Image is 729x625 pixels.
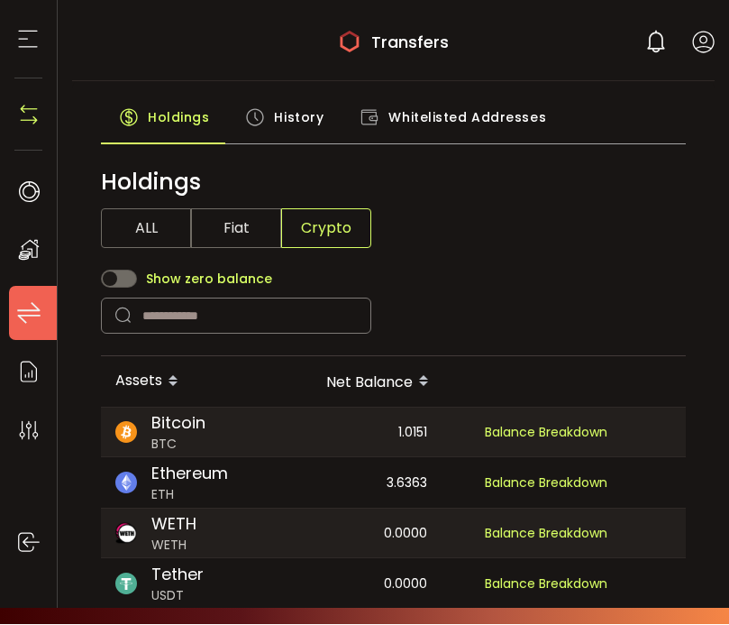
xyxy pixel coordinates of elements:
[151,537,196,556] span: WETH
[151,462,228,486] span: Ethereum
[325,45,729,625] div: Chat-Widget
[151,512,196,537] span: WETH
[115,523,137,545] img: weth_portfolio.png
[101,367,263,398] div: Assets
[151,411,205,436] span: Bitcoin
[371,31,449,55] span: Transfers
[263,458,442,509] div: 3.6363
[151,563,204,587] span: Tether
[263,367,443,398] div: Net Balance
[151,436,205,455] span: BTC
[101,166,201,200] span: Holdings
[115,574,137,595] img: usdt_portfolio.svg
[263,559,442,610] div: 0.0000
[101,209,191,249] span: ALL
[115,473,137,494] img: eth_portfolio.svg
[274,100,323,136] span: History
[151,486,228,505] span: ETH
[325,45,729,625] iframe: Chat Widget
[115,422,137,444] img: btc_portfolio.svg
[148,100,209,136] span: Holdings
[151,587,204,606] span: USDT
[146,273,272,286] span: Show zero balance
[263,510,442,558] div: 0.0000
[263,409,442,457] div: 1.0151
[281,209,371,249] span: Crypto
[15,102,42,129] img: N4P5cjLOiQAAAABJRU5ErkJggg==
[191,209,281,249] span: Fiat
